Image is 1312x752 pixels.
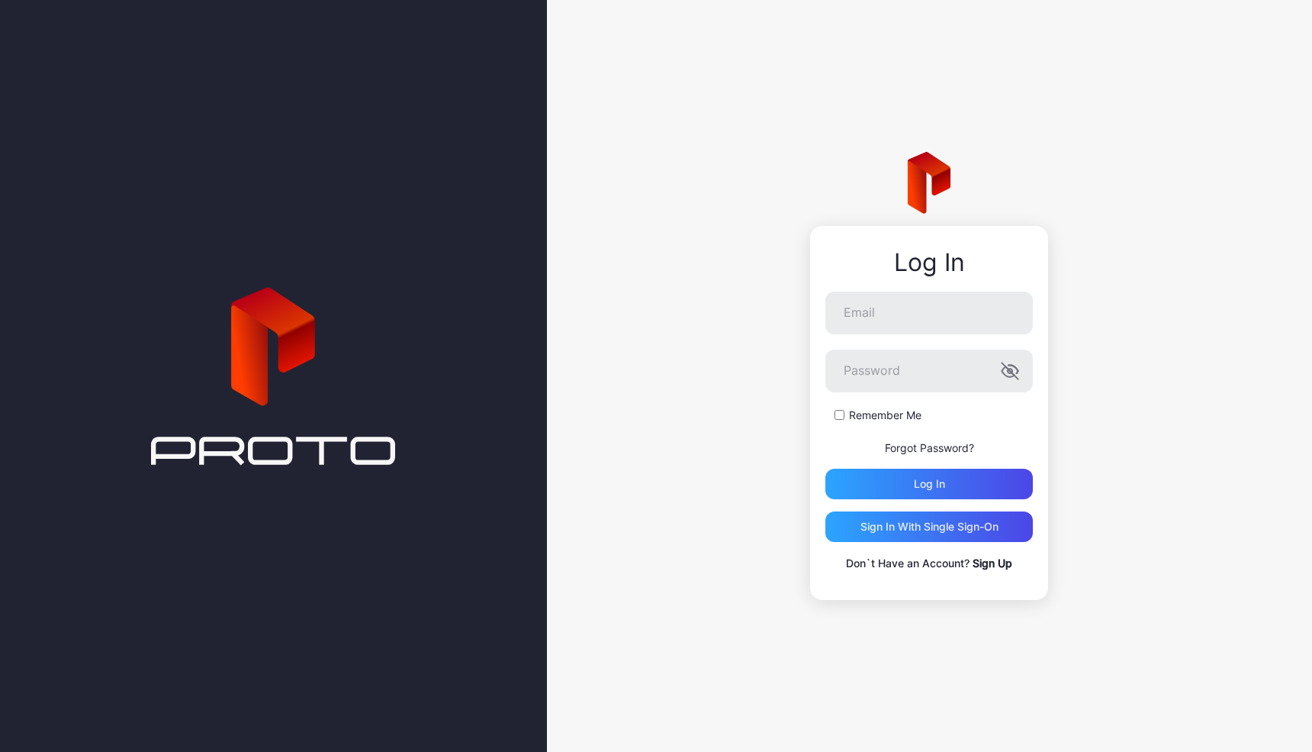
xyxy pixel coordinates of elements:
[860,521,998,533] div: Sign in With Single Sign-On
[825,469,1033,499] button: Log in
[825,350,1033,392] input: Password
[825,249,1033,276] div: Log In
[973,557,1012,570] a: Sign Up
[885,441,974,454] a: Forgot Password?
[825,554,1033,573] p: Don`t Have an Account?
[825,512,1033,542] button: Sign in With Single Sign-On
[825,292,1033,334] input: Email
[914,478,945,490] div: Log in
[1001,362,1019,380] button: Password
[849,408,921,423] label: Remember Me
